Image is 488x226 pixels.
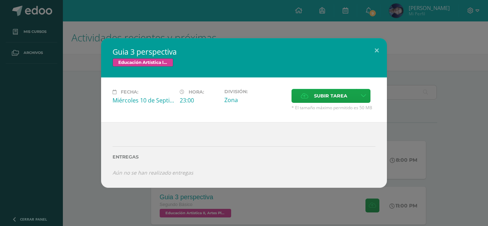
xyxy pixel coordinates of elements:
[292,105,375,111] span: * El tamaño máximo permitido es 50 MB
[113,169,193,176] i: Aún no se han realizado entregas
[224,89,286,94] label: División:
[314,89,347,102] span: Subir tarea
[113,47,375,57] h2: Guia 3 perspectiva
[113,154,375,160] label: Entregas
[121,89,138,95] span: Fecha:
[113,96,174,104] div: Miércoles 10 de Septiembre
[224,96,286,104] div: Zona
[113,58,173,67] span: Educación Artística II, Artes Plásticas
[189,89,204,95] span: Hora:
[367,38,387,62] button: Close (Esc)
[180,96,219,104] div: 23:00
